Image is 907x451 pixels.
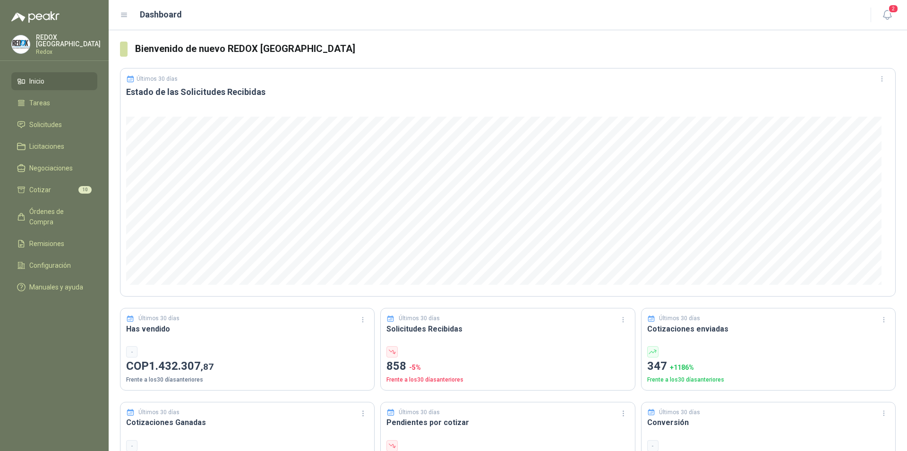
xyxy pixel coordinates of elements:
span: Negociaciones [29,163,73,173]
span: Remisiones [29,238,64,249]
p: Últimos 30 días [399,408,440,417]
h3: Conversión [647,417,890,428]
a: Inicio [11,72,97,90]
h3: Cotizaciones enviadas [647,323,890,335]
a: Manuales y ayuda [11,278,97,296]
h3: Cotizaciones Ganadas [126,417,368,428]
p: 858 [386,357,629,375]
p: REDOX [GEOGRAPHIC_DATA] [36,34,101,47]
p: Frente a los 30 días anteriores [126,375,368,384]
span: 1.432.307 [149,359,214,373]
span: 2 [888,4,898,13]
p: Últimos 30 días [138,314,180,323]
img: Company Logo [12,35,30,53]
h3: Bienvenido de nuevo REDOX [GEOGRAPHIC_DATA] [135,42,896,56]
span: Inicio [29,76,44,86]
span: Configuración [29,260,71,271]
p: Últimos 30 días [659,314,700,323]
span: Solicitudes [29,119,62,130]
p: Últimos 30 días [399,314,440,323]
a: Cotizar10 [11,181,97,199]
p: Últimos 30 días [137,76,178,82]
span: Cotizar [29,185,51,195]
a: Órdenes de Compra [11,203,97,231]
h3: Pendientes por cotizar [386,417,629,428]
h1: Dashboard [140,8,182,21]
span: 10 [78,186,92,194]
span: Tareas [29,98,50,108]
a: Tareas [11,94,97,112]
h3: Estado de las Solicitudes Recibidas [126,86,890,98]
span: -5 % [409,364,421,371]
div: - [126,346,137,357]
a: Negociaciones [11,159,97,177]
button: 2 [879,7,896,24]
p: 347 [647,357,890,375]
p: Frente a los 30 días anteriores [647,375,890,384]
span: + 1186 % [670,364,694,371]
h3: Has vendido [126,323,368,335]
p: COP [126,357,368,375]
span: Órdenes de Compra [29,206,88,227]
span: Licitaciones [29,141,64,152]
p: Frente a los 30 días anteriores [386,375,629,384]
span: ,87 [201,361,214,372]
span: Manuales y ayuda [29,282,83,292]
a: Licitaciones [11,137,97,155]
a: Configuración [11,256,97,274]
img: Logo peakr [11,11,60,23]
a: Remisiones [11,235,97,253]
p: Redox [36,49,101,55]
a: Solicitudes [11,116,97,134]
h3: Solicitudes Recibidas [386,323,629,335]
p: Últimos 30 días [138,408,180,417]
p: Últimos 30 días [659,408,700,417]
